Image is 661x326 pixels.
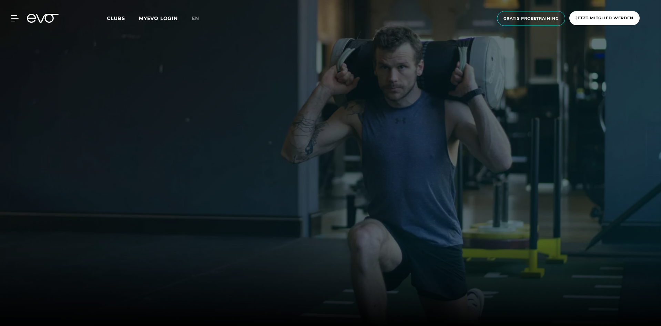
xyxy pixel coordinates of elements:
span: Gratis Probetraining [504,16,559,21]
span: Jetzt Mitglied werden [576,15,633,21]
span: Clubs [107,15,125,21]
a: Jetzt Mitglied werden [567,11,642,26]
a: Clubs [107,15,139,21]
a: MYEVO LOGIN [139,15,178,21]
a: en [192,14,207,22]
a: Gratis Probetraining [495,11,567,26]
span: en [192,15,199,21]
